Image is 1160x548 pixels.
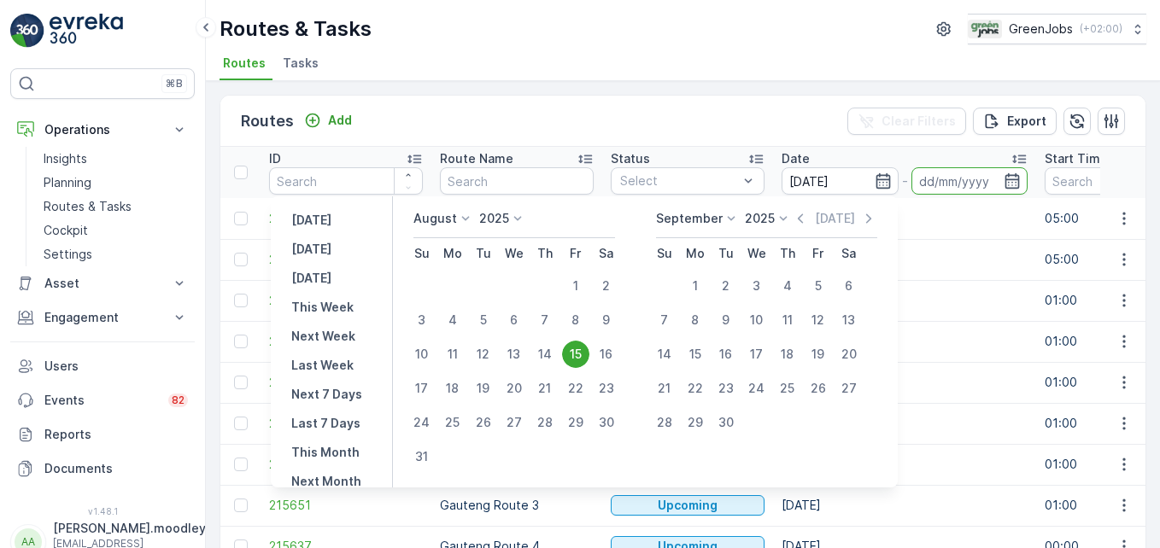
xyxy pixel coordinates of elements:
[284,326,362,347] button: Next Week
[220,15,372,43] p: Routes & Tasks
[408,409,436,436] div: 24
[562,306,589,334] div: 8
[712,375,740,402] div: 23
[774,306,801,334] div: 11
[712,306,740,334] div: 9
[805,272,832,300] div: 5
[269,251,423,268] a: 215739
[431,485,602,526] td: Gauteng Route 3
[10,506,195,516] span: v 1.48.1
[470,409,497,436] div: 26
[470,375,497,402] div: 19
[440,167,594,195] input: Search
[682,306,709,334] div: 8
[531,341,559,368] div: 14
[774,272,801,300] div: 4
[437,238,468,269] th: Monday
[682,375,709,402] div: 22
[745,210,775,227] p: 2025
[835,306,863,334] div: 13
[593,409,620,436] div: 30
[413,210,457,227] p: August
[530,238,560,269] th: Thursday
[269,333,423,350] a: 215655
[284,297,360,318] button: This Week
[44,222,88,239] p: Cockpit
[234,417,248,430] div: Toggle Row Selected
[439,306,466,334] div: 4
[291,444,360,461] p: This Month
[10,452,195,486] a: Documents
[283,55,319,72] span: Tasks
[408,375,436,402] div: 17
[682,409,709,436] div: 29
[651,306,678,334] div: 7
[440,150,513,167] p: Route Name
[743,306,770,334] div: 10
[501,306,528,334] div: 6
[682,341,709,368] div: 15
[50,14,123,48] img: logo_light-DOdMpM7g.png
[651,409,678,436] div: 28
[501,409,528,436] div: 27
[712,409,740,436] div: 30
[682,272,709,300] div: 1
[593,272,620,300] div: 2
[10,300,195,335] button: Engagement
[834,238,864,269] th: Saturday
[973,108,1057,135] button: Export
[835,272,863,300] div: 6
[44,150,87,167] p: Insights
[531,409,559,436] div: 28
[593,341,620,368] div: 16
[835,375,863,402] div: 27
[269,415,423,432] a: 215653
[284,268,338,289] button: Tomorrow
[470,306,497,334] div: 5
[501,341,528,368] div: 13
[269,374,423,391] a: 215654
[291,328,355,345] p: Next Week
[44,309,161,326] p: Engagement
[593,375,620,402] div: 23
[911,167,1028,195] input: dd/mm/yyyy
[968,14,1146,44] button: GreenJobs(+02:00)
[773,403,1036,444] td: [DATE]
[773,321,1036,362] td: [DATE]
[44,121,161,138] p: Operations
[649,238,680,269] th: Sunday
[291,212,331,229] p: [DATE]
[269,150,281,167] p: ID
[743,375,770,402] div: 24
[234,212,248,225] div: Toggle Row Selected
[10,383,195,417] a: Events82
[284,471,368,492] button: Next Month
[37,242,195,266] a: Settings
[470,341,497,368] div: 12
[501,375,528,402] div: 20
[611,150,650,167] p: Status
[593,306,620,334] div: 9
[234,498,248,512] div: Toggle Row Selected
[241,109,294,133] p: Routes
[805,341,832,368] div: 19
[408,306,436,334] div: 3
[782,167,899,195] input: dd/mm/yyyy
[651,375,678,402] div: 21
[291,241,331,258] p: [DATE]
[1009,20,1073,38] p: GreenJobs
[53,520,206,537] p: [PERSON_NAME].moodley
[44,358,188,375] p: Users
[223,55,266,72] span: Routes
[234,376,248,389] div: Toggle Row Selected
[291,415,360,432] p: Last 7 Days
[44,174,91,191] p: Planning
[284,442,366,463] button: This Month
[712,341,740,368] div: 16
[468,238,499,269] th: Tuesday
[479,210,509,227] p: 2025
[269,210,423,227] span: 215740
[439,341,466,368] div: 11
